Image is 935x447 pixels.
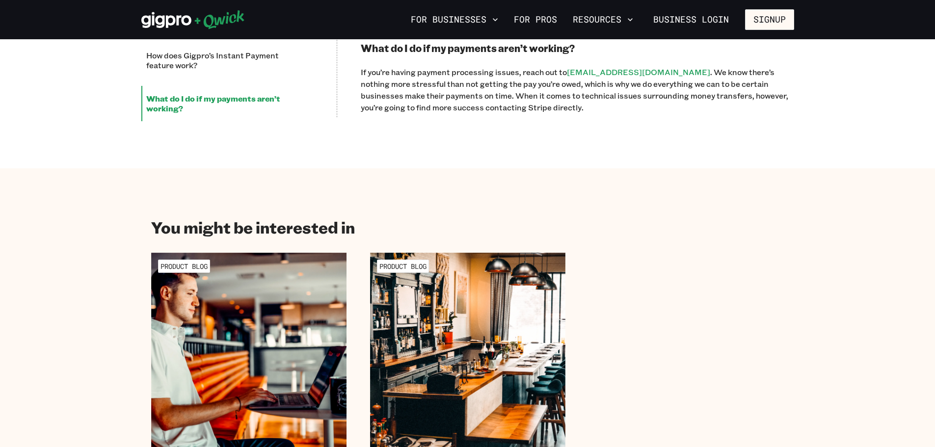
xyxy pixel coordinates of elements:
[567,67,710,77] a: [EMAIL_ADDRESS][DOMAIN_NAME]
[151,217,355,237] h2: You might be interested in
[645,9,737,30] a: Business Login
[510,11,561,28] a: For Pros
[141,43,313,78] li: How does Gigpro’s Instant Payment feature work?
[141,86,313,121] li: What do I do if my payments aren’t working?
[158,260,210,273] span: Product Blog
[361,66,794,113] p: If you’re having payment processing issues, reach out to . We know there’s nothing more stressful...
[745,9,794,30] button: Signup
[569,11,637,28] button: Resources
[361,42,794,54] h2: What do I do if my payments aren’t working?
[407,11,502,28] button: For Businesses
[377,260,429,273] span: Product Blog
